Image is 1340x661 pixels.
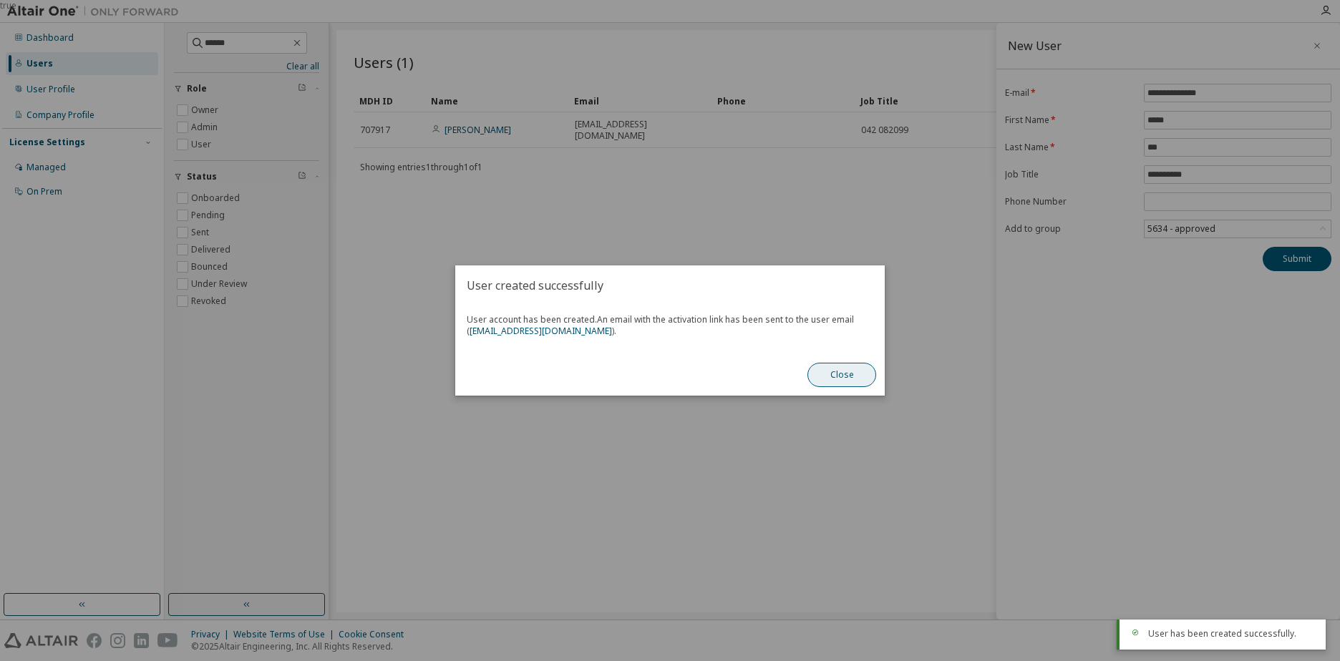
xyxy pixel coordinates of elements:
[807,363,876,387] button: Close
[455,265,885,305] h2: User created successfully
[467,314,873,337] span: User account has been created.
[470,325,612,337] a: [EMAIL_ADDRESS][DOMAIN_NAME]
[467,313,854,337] span: An email with the activation link has been sent to the user email ( ).
[1148,628,1314,640] div: User has been created successfully.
